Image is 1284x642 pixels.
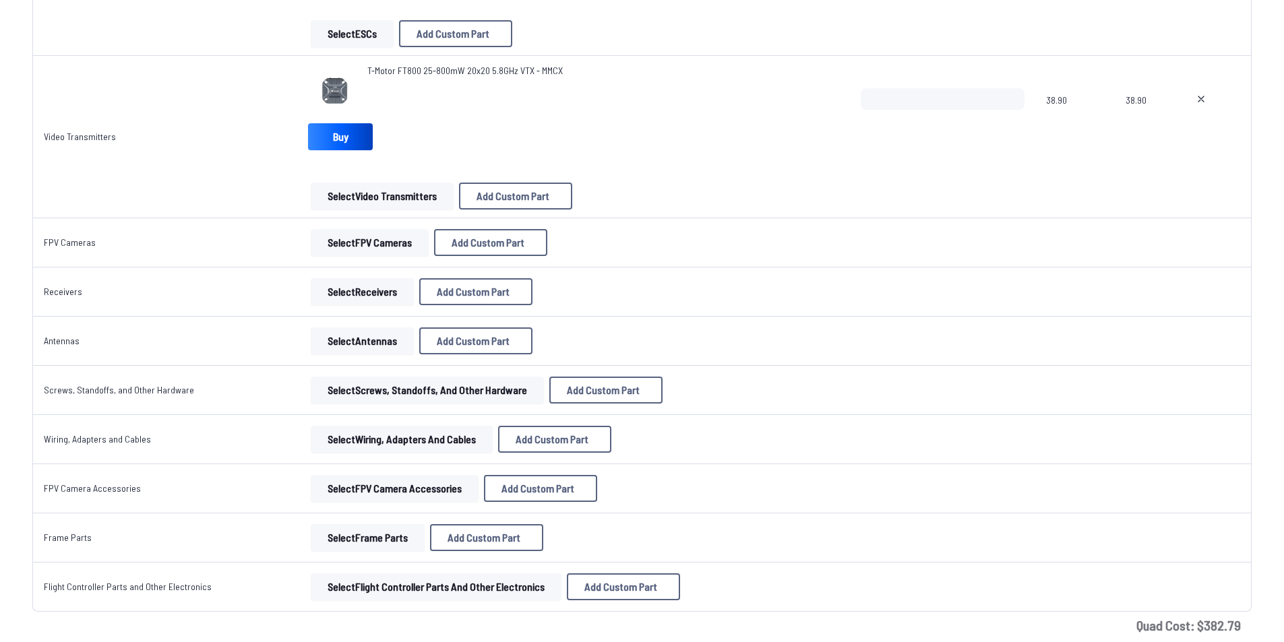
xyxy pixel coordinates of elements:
[311,475,479,502] button: SelectFPV Camera Accessories
[44,581,212,592] a: Flight Controller Parts and Other Electronics
[419,278,532,305] button: Add Custom Part
[308,377,547,404] a: SelectScrews, Standoffs, and Other Hardware
[501,483,574,494] span: Add Custom Part
[311,573,561,600] button: SelectFlight Controller Parts and Other Electronics
[516,434,588,445] span: Add Custom Part
[1126,88,1163,153] span: 38.90
[308,278,417,305] a: SelectReceivers
[311,229,429,256] button: SelectFPV Cameras
[484,475,597,502] button: Add Custom Part
[448,532,520,543] span: Add Custom Part
[311,524,425,551] button: SelectFrame Parts
[44,482,141,494] a: FPV Camera Accessories
[308,426,495,453] a: SelectWiring, Adapters and Cables
[32,612,1252,639] td: Quad Cost: $ 382.79
[308,183,456,210] a: SelectVideo Transmitters
[452,237,524,248] span: Add Custom Part
[44,131,116,142] a: Video Transmitters
[44,335,80,346] a: Antennas
[44,286,82,297] a: Receivers
[584,581,657,592] span: Add Custom Part
[44,236,96,248] a: FPV Cameras
[308,573,564,600] a: SelectFlight Controller Parts and Other Electronics
[44,433,151,445] a: Wiring, Adapters and Cables
[437,286,510,297] span: Add Custom Part
[308,20,396,47] a: SelectESCs
[399,20,512,47] button: Add Custom Part
[437,335,510,346] span: Add Custom Part
[498,426,611,453] button: Add Custom Part
[311,183,454,210] button: SelectVideo Transmitters
[311,20,394,47] button: SelectESCs
[308,475,481,502] a: SelectFPV Camera Accessories
[311,278,414,305] button: SelectReceivers
[367,65,563,76] span: T-Motor FT800 25-800mW 20x20 5.8GHz VTX - MMCX
[311,377,544,404] button: SelectScrews, Standoffs, and Other Hardware
[567,573,680,600] button: Add Custom Part
[417,28,489,39] span: Add Custom Part
[308,229,431,256] a: SelectFPV Cameras
[311,327,414,354] button: SelectAntennas
[311,426,493,453] button: SelectWiring, Adapters and Cables
[308,524,427,551] a: SelectFrame Parts
[308,64,362,118] img: image
[367,64,563,77] a: T-Motor FT800 25-800mW 20x20 5.8GHz VTX - MMCX
[308,327,417,354] a: SelectAntennas
[567,385,640,395] span: Add Custom Part
[308,123,373,150] a: Buy
[1046,88,1103,153] span: 38.90
[549,377,663,404] button: Add Custom Part
[419,327,532,354] button: Add Custom Part
[459,183,572,210] button: Add Custom Part
[477,191,549,201] span: Add Custom Part
[434,229,547,256] button: Add Custom Part
[44,532,92,543] a: Frame Parts
[44,384,194,395] a: Screws, Standoffs, and Other Hardware
[430,524,543,551] button: Add Custom Part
